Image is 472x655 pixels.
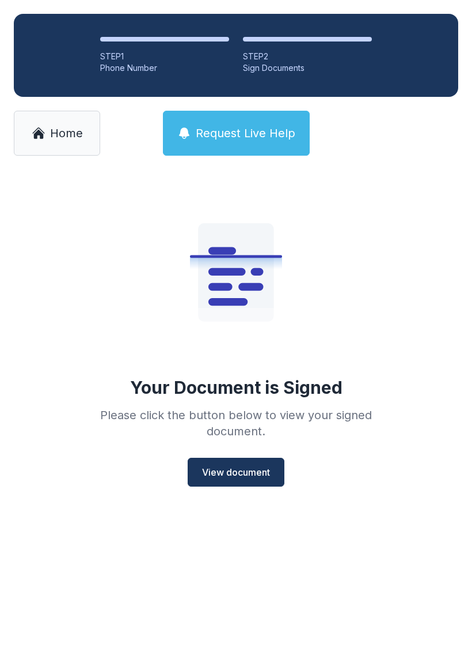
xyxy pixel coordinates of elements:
div: Phone Number [100,62,229,74]
div: STEP 2 [243,51,372,62]
span: View document [202,465,270,479]
div: Your Document is Signed [130,377,342,398]
span: Request Live Help [196,125,295,141]
div: STEP 1 [100,51,229,62]
div: Sign Documents [243,62,372,74]
div: Please click the button below to view your signed document. [70,407,402,439]
span: Home [50,125,83,141]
